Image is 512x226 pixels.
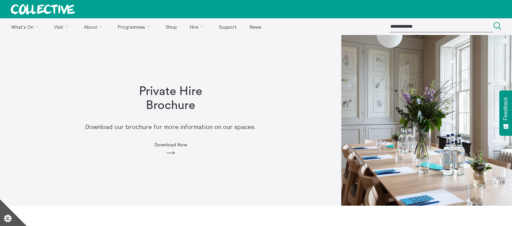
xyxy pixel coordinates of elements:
[85,124,256,131] p: Download our brochure for more information on our spaces.
[48,18,77,35] a: Visit
[155,142,187,147] span: Download Now
[5,18,47,35] a: What's On
[213,18,242,35] a: Support
[112,18,159,35] a: Programmes
[160,18,182,35] a: Shop
[499,90,512,136] button: Feedback - Show survey
[244,18,267,35] a: News
[341,35,512,206] img: Observatory Library Meeting Set Up 1
[128,85,213,112] h1: Private Hire Brochure
[78,18,111,35] a: About
[503,97,509,120] span: Feedback
[184,18,212,35] a: Hire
